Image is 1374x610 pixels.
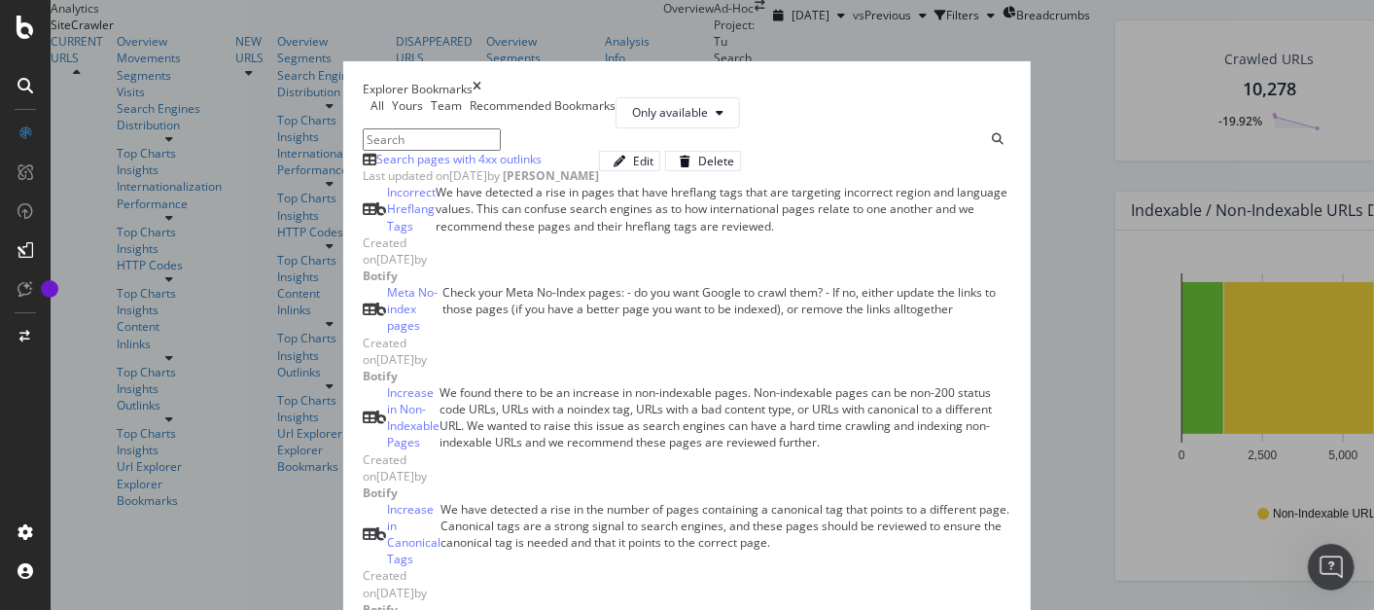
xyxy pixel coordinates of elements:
div: Explorer Bookmarks [363,81,473,97]
div: Incorrect Hreflang Tags [387,184,436,233]
span: Created on [DATE] by [363,335,427,384]
div: We found there to be an increase in non-indexable pages. Non-indexable pages can be non-200 statu... [440,384,1011,501]
div: Increase in Non-Indexable Pages [387,384,440,451]
div: All [363,97,384,114]
iframe: Intercom live chat [1308,544,1355,591]
span: Only available [632,104,708,121]
button: Delete [665,151,741,171]
div: Edit [633,153,653,169]
div: Check your Meta No-Index pages: - do you want Google to crawl them? - If no, either update the li... [442,284,1011,384]
b: [PERSON_NAME] [503,167,599,184]
input: Search [363,128,501,151]
div: Search pages with 4xx outlinks [376,151,542,167]
div: Team [431,97,462,114]
div: All [370,97,384,114]
div: Yours [392,97,423,114]
b: Botify [363,484,398,501]
div: Recommended Bookmarks [462,97,616,114]
b: Botify [363,368,398,384]
div: Tooltip anchor [41,280,58,298]
span: Created on [DATE] by [363,234,427,284]
div: Meta No-index pages [387,284,442,334]
div: Delete [698,153,734,169]
div: Recommended Bookmarks [470,97,616,114]
div: Yours [384,97,423,114]
div: times [473,81,481,97]
div: Team [423,97,462,114]
span: Last updated on [DATE] by [363,167,599,184]
button: Only available [616,97,740,128]
b: Botify [363,268,398,284]
span: Created on [DATE] by [363,451,427,501]
div: Increase in Canonical Tags [387,501,440,568]
button: Edit [599,151,660,171]
div: We have detected a rise in pages that have hreflang tags that are targeting incorrect region and ... [436,184,1011,284]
